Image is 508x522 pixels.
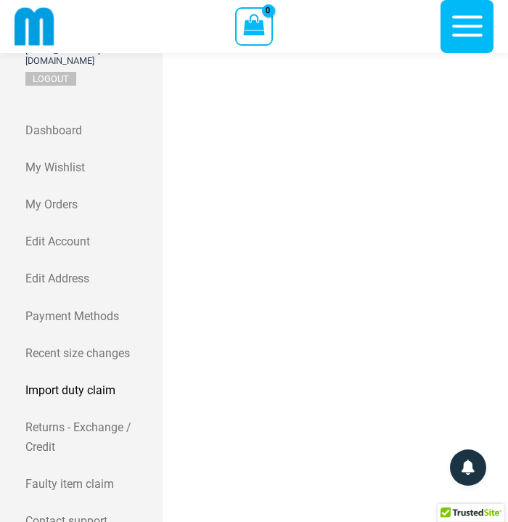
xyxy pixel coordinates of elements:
span: Faulty item claim [25,474,159,494]
a: My Orders [25,186,163,223]
a: Payment Methods [25,298,163,335]
span: Payment Methods [25,306,159,326]
a: View Shopping Cart, empty [235,7,272,45]
a: Returns - Exchange / Credit [25,409,163,465]
span: My Orders [25,195,159,214]
a: Import duty claim [25,372,163,409]
span: Dashboard [25,121,159,140]
span: Edit Account [25,232,159,251]
span: [EMAIL_ADDRESS][DOMAIN_NAME] [25,44,163,66]
span: Import duty claim [25,380,159,400]
a: Dashboard [25,112,163,149]
a: Edit Account [25,223,163,260]
a: Logout [25,72,76,86]
span: My Wishlist [25,158,159,177]
span: Edit Address [25,269,159,288]
a: Faulty item claim [25,465,163,502]
img: cropped mm emblem [15,7,54,46]
a: My Wishlist [25,149,163,186]
a: Recent size changes [25,335,163,372]
a: Edit Address [25,260,163,297]
span: Returns - Exchange / Credit [25,417,159,457]
span: Recent size changes [25,343,159,363]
